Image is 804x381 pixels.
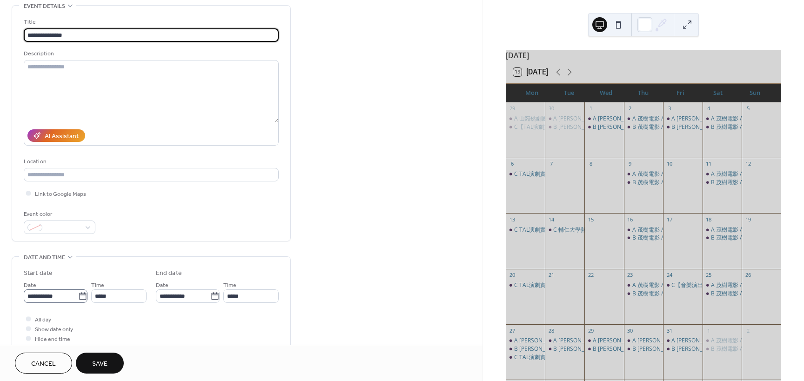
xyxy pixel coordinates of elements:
[587,272,594,279] div: 22
[663,337,703,345] div: A 何裕天
[24,209,94,219] div: Event color
[593,123,642,131] div: B [PERSON_NAME]
[509,160,516,167] div: 6
[506,170,545,178] div: C TAL演劇實驗室-鈴木團練 / 黃羿真
[24,17,277,27] div: Title
[666,272,673,279] div: 24
[632,234,708,242] div: B 茂樹電影 / [PERSON_NAME]
[662,84,699,102] div: Fri
[584,337,624,345] div: A 何裕天
[27,129,85,142] button: AI Assistant
[514,115,596,123] div: A 山宛然劇團 / [PERSON_NAME]
[671,337,720,345] div: A [PERSON_NAME]
[624,123,663,131] div: B 茂樹電影 / 許卉林
[506,123,545,131] div: C【TAL演劇實驗室】-鈴木團練 / 賴峻祥
[703,337,742,345] div: A 茂樹電影 / 許卉林
[509,216,516,223] div: 13
[705,216,712,223] div: 18
[625,84,662,102] div: Thu
[514,281,651,289] div: C TAL演劇實驗室-[PERSON_NAME] / [PERSON_NAME]
[711,170,787,178] div: A 茂樹電影 / [PERSON_NAME]
[506,337,545,345] div: A 何裕天
[24,1,65,11] span: Event details
[91,281,104,290] span: Time
[24,281,36,290] span: Date
[663,123,703,131] div: B 何裕天
[666,327,673,334] div: 31
[548,272,555,279] div: 21
[705,160,712,167] div: 11
[703,123,742,131] div: B 茂樹電影 / 許卉林
[663,115,703,123] div: A 何裕天
[593,115,642,123] div: A [PERSON_NAME]
[587,105,594,112] div: 1
[24,49,277,59] div: Description
[624,179,663,187] div: B 茂樹電影 / 許卉林
[744,105,751,112] div: 5
[514,170,651,178] div: C TAL演劇實驗室-[PERSON_NAME] / [PERSON_NAME]
[514,123,661,131] div: C【TAL演劇實驗室】-[PERSON_NAME] / [PERSON_NAME]
[711,179,787,187] div: B 茂樹電影 / [PERSON_NAME]
[737,84,774,102] div: Sun
[223,281,236,290] span: Time
[627,160,634,167] div: 9
[744,272,751,279] div: 26
[545,115,584,123] div: A 何裕天
[35,325,73,334] span: Show date only
[744,327,751,334] div: 2
[509,272,516,279] div: 20
[703,290,742,298] div: B 茂樹電影 / 許卉林
[705,105,712,112] div: 4
[711,337,787,345] div: A 茂樹電影 / [PERSON_NAME]
[76,353,124,374] button: Save
[671,345,720,353] div: B [PERSON_NAME]
[548,105,555,112] div: 30
[627,327,634,334] div: 30
[624,345,663,353] div: B 何裕天
[632,170,708,178] div: A 茂樹電影 / [PERSON_NAME]
[514,337,563,345] div: A [PERSON_NAME]
[24,253,65,262] span: Date and time
[666,160,673,167] div: 10
[35,189,86,199] span: Link to Google Maps
[587,216,594,223] div: 15
[711,123,787,131] div: B 茂樹電影 / [PERSON_NAME]
[35,334,70,344] span: Hide end time
[711,115,787,123] div: A 茂樹電影 / [PERSON_NAME]
[663,345,703,353] div: B 何裕天
[506,226,545,234] div: C TAL演劇實驗室-鈴木團練 / 黃羿真
[711,281,787,289] div: A 茂樹電影 / [PERSON_NAME]
[35,315,51,325] span: All day
[671,123,720,131] div: B [PERSON_NAME]
[624,281,663,289] div: A 茂樹電影 / 許卉林
[703,170,742,178] div: A 茂樹電影 / 許卉林
[506,345,545,353] div: B 何裕天
[632,281,708,289] div: A 茂樹電影 / [PERSON_NAME]
[553,345,602,353] div: B [PERSON_NAME]
[506,115,545,123] div: A 山宛然劇團 / 黃武山
[506,354,545,361] div: C TAL演劇實驗室-鈴木團練 / 黃羿真
[553,123,602,131] div: B [PERSON_NAME]
[666,216,673,223] div: 17
[24,268,53,278] div: Start date
[553,226,646,234] div: C 輔仁大學熱舞社 / [PERSON_NAME]
[31,359,56,369] span: Cancel
[632,115,708,123] div: A 茂樹電影 / [PERSON_NAME]
[711,290,787,298] div: B 茂樹電影 / [PERSON_NAME]
[24,157,277,167] div: Location
[632,345,681,353] div: B [PERSON_NAME]
[514,226,651,234] div: C TAL演劇實驗室-[PERSON_NAME] / [PERSON_NAME]
[514,345,563,353] div: B [PERSON_NAME]
[627,216,634,223] div: 16
[703,281,742,289] div: A 茂樹電影 / 許卉林
[632,179,708,187] div: B 茂樹電影 / [PERSON_NAME]
[624,226,663,234] div: A 茂樹電影 / 許卉林
[45,132,79,141] div: AI Assistant
[548,216,555,223] div: 14
[584,345,624,353] div: B 何裕天
[703,226,742,234] div: A 茂樹電影 / 許卉林
[632,337,681,345] div: A [PERSON_NAME]
[711,226,787,234] div: A 茂樹電影 / [PERSON_NAME]
[705,327,712,334] div: 1
[587,160,594,167] div: 8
